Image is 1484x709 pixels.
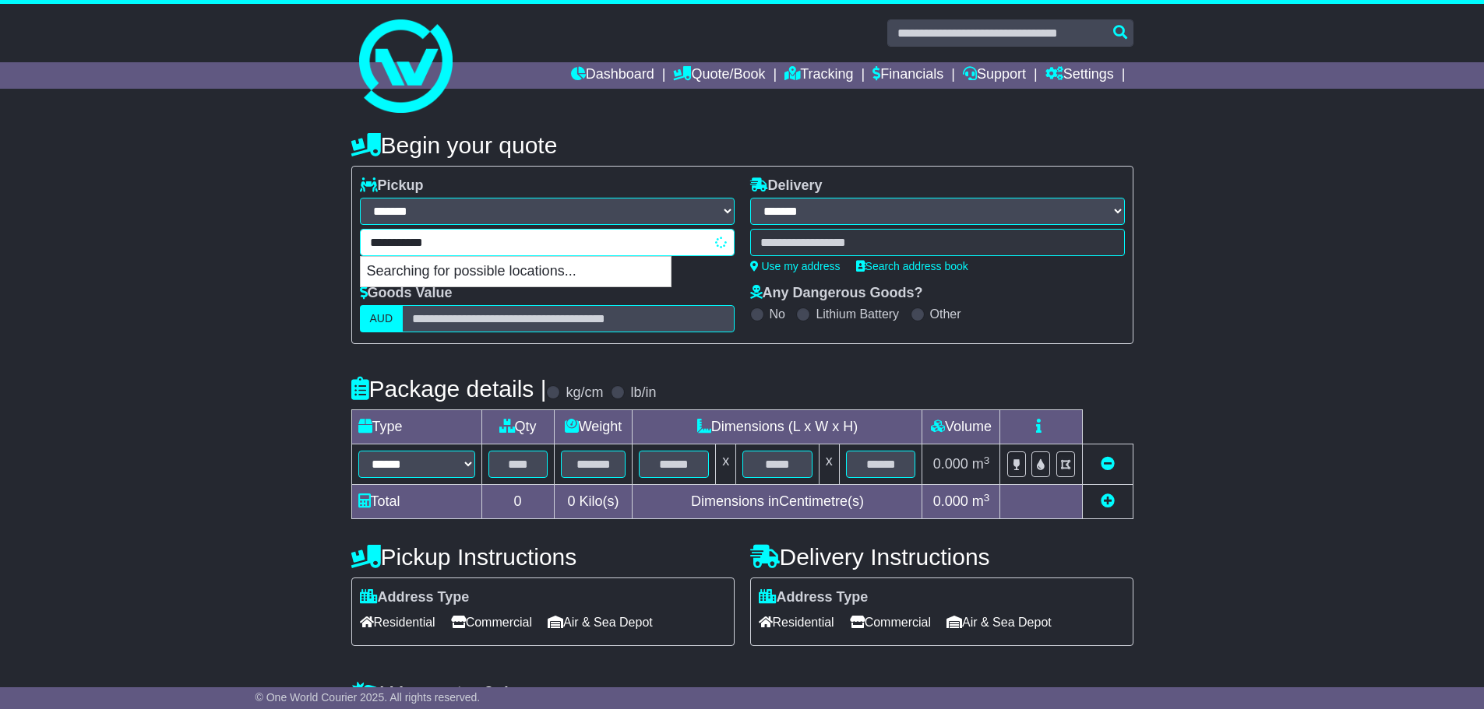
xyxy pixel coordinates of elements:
span: Residential [759,610,834,634]
td: Total [351,485,481,519]
label: No [770,307,785,321]
label: Address Type [360,589,470,606]
a: Search address book [856,260,968,272]
td: Weight [554,410,633,444]
td: x [716,444,736,485]
typeahead: Please provide city [360,229,735,256]
a: Support [963,62,1026,89]
span: Air & Sea Depot [548,610,653,634]
label: Goods Value [360,285,453,302]
label: Any Dangerous Goods? [750,285,923,302]
sup: 3 [984,455,990,466]
h4: Warranty & Insurance [351,681,1133,707]
h4: Begin your quote [351,132,1133,158]
span: 0 [567,493,575,509]
td: x [819,444,839,485]
h4: Delivery Instructions [750,544,1133,570]
a: Financials [872,62,943,89]
p: Searching for possible locations... [361,257,671,286]
label: lb/in [630,384,656,402]
label: Lithium Battery [816,307,899,321]
td: Type [351,410,481,444]
span: 0.000 [933,493,968,509]
label: Pickup [360,177,424,195]
label: Delivery [750,177,823,195]
td: Qty [481,410,554,444]
a: Dashboard [571,62,654,89]
a: Use my address [750,260,841,272]
span: Commercial [850,610,931,634]
label: Other [930,307,961,321]
td: Kilo(s) [554,485,633,519]
a: Settings [1045,62,1114,89]
span: Commercial [451,610,532,634]
a: Tracking [784,62,853,89]
sup: 3 [984,492,990,504]
span: Residential [360,610,435,634]
td: Volume [922,410,1000,444]
td: 0 [481,485,554,519]
h4: Package details | [351,376,547,402]
td: Dimensions (L x W x H) [633,410,922,444]
span: © One World Courier 2025. All rights reserved. [256,691,481,704]
h4: Pickup Instructions [351,544,735,570]
span: Air & Sea Depot [946,610,1052,634]
span: m [972,493,990,509]
a: Remove this item [1101,456,1115,472]
span: m [972,456,990,472]
label: kg/cm [566,384,603,402]
label: Address Type [759,589,869,606]
a: Add new item [1101,493,1115,509]
label: AUD [360,305,404,332]
span: 0.000 [933,456,968,472]
a: Quote/Book [673,62,765,89]
td: Dimensions in Centimetre(s) [633,485,922,519]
